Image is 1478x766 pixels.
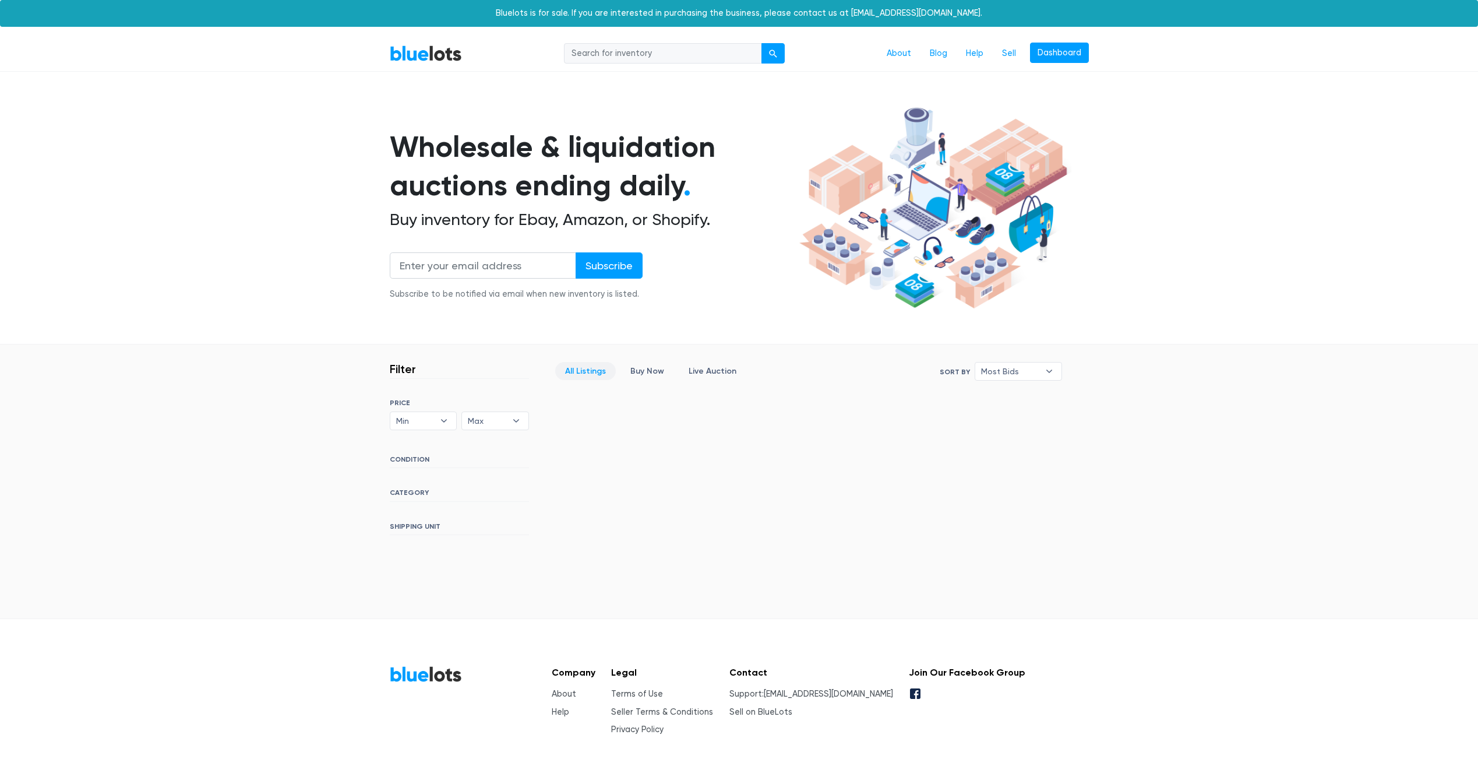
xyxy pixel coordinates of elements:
[504,412,528,430] b: ▾
[396,412,435,430] span: Min
[564,43,762,64] input: Search for inventory
[390,128,795,205] h1: Wholesale & liquidation auctions ending daily
[993,43,1025,65] a: Sell
[909,667,1025,678] h5: Join Our Facebook Group
[877,43,920,65] a: About
[390,455,529,468] h6: CONDITION
[1030,43,1089,64] a: Dashboard
[1037,363,1061,380] b: ▾
[729,707,792,717] a: Sell on BlueLots
[390,362,416,376] h3: Filter
[390,522,529,535] h6: SHIPPING UNIT
[468,412,506,430] span: Max
[611,707,713,717] a: Seller Terms & Conditions
[611,725,664,735] a: Privacy Policy
[390,489,529,501] h6: CATEGORY
[576,252,643,279] input: Subscribe
[390,252,576,279] input: Enter your email address
[940,367,970,377] label: Sort By
[432,412,456,430] b: ▾
[729,688,893,701] li: Support:
[390,210,795,230] h2: Buy inventory for Ebay, Amazon, or Shopify.
[611,667,713,678] h5: Legal
[683,168,691,203] span: .
[764,689,893,699] a: [EMAIL_ADDRESS][DOMAIN_NAME]
[552,667,595,678] h5: Company
[611,689,663,699] a: Terms of Use
[552,689,576,699] a: About
[555,362,616,380] a: All Listings
[390,288,643,301] div: Subscribe to be notified via email when new inventory is listed.
[679,362,746,380] a: Live Auction
[620,362,674,380] a: Buy Now
[795,102,1071,314] img: hero-ee84e7d0318cb26816c560f6b4441b76977f77a177738b4e94f68c95b2b83dbb.png
[552,707,569,717] a: Help
[390,666,462,683] a: BlueLots
[981,363,1039,380] span: Most Bids
[390,399,529,407] h6: PRICE
[729,667,893,678] h5: Contact
[957,43,993,65] a: Help
[390,45,462,62] a: BlueLots
[920,43,957,65] a: Blog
